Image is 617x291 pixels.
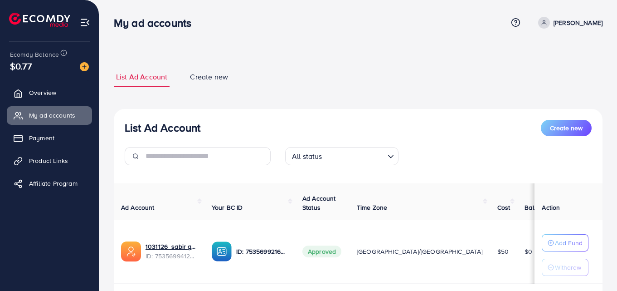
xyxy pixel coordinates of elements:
img: ic-ba-acc.ded83a64.svg [212,242,232,261]
span: $0.77 [10,59,32,73]
iframe: Chat [578,250,610,284]
span: Ecomdy Balance [10,50,59,59]
span: Payment [29,133,54,143]
span: Overview [29,88,56,97]
img: image [80,62,89,71]
span: Action [542,203,560,212]
button: Add Fund [542,234,588,252]
img: ic-ads-acc.e4c84228.svg [121,242,141,261]
span: ID: 7535699412849491969 [146,252,197,261]
a: Payment [7,129,92,147]
span: [GEOGRAPHIC_DATA]/[GEOGRAPHIC_DATA] [357,247,483,256]
span: All status [290,150,324,163]
span: Balance [525,203,549,212]
span: Ad Account Status [302,194,336,212]
span: Cost [497,203,510,212]
span: List Ad Account [116,72,167,82]
span: $0 [525,247,532,256]
div: <span class='underline'>1031126_sabir gabool5_1754541788289</span></br>7535699412849491969 [146,242,197,261]
span: Affiliate Program [29,179,78,188]
div: Search for option [285,147,398,165]
span: Product Links [29,156,68,165]
p: Add Fund [555,237,583,248]
span: Create new [190,72,228,82]
a: Affiliate Program [7,174,92,192]
button: Create new [541,120,592,136]
img: menu [80,17,90,28]
span: Approved [302,246,341,257]
a: 1031126_sabir gabool5_1754541788289 [146,242,197,251]
button: Withdraw [542,259,588,276]
input: Search for option [325,148,384,163]
p: Withdraw [555,262,581,273]
a: My ad accounts [7,106,92,124]
span: Create new [550,123,583,133]
span: Your BC ID [212,203,243,212]
h3: My ad accounts [114,16,199,30]
h3: List Ad Account [125,121,200,134]
span: Ad Account [121,203,155,212]
img: logo [9,13,70,27]
a: Overview [7,84,92,102]
p: [PERSON_NAME] [554,17,602,28]
a: Product Links [7,152,92,170]
a: [PERSON_NAME] [534,17,602,29]
span: $50 [497,247,509,256]
p: ID: 7535699216388128769 [236,246,288,257]
span: Time Zone [357,203,387,212]
span: My ad accounts [29,111,75,120]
